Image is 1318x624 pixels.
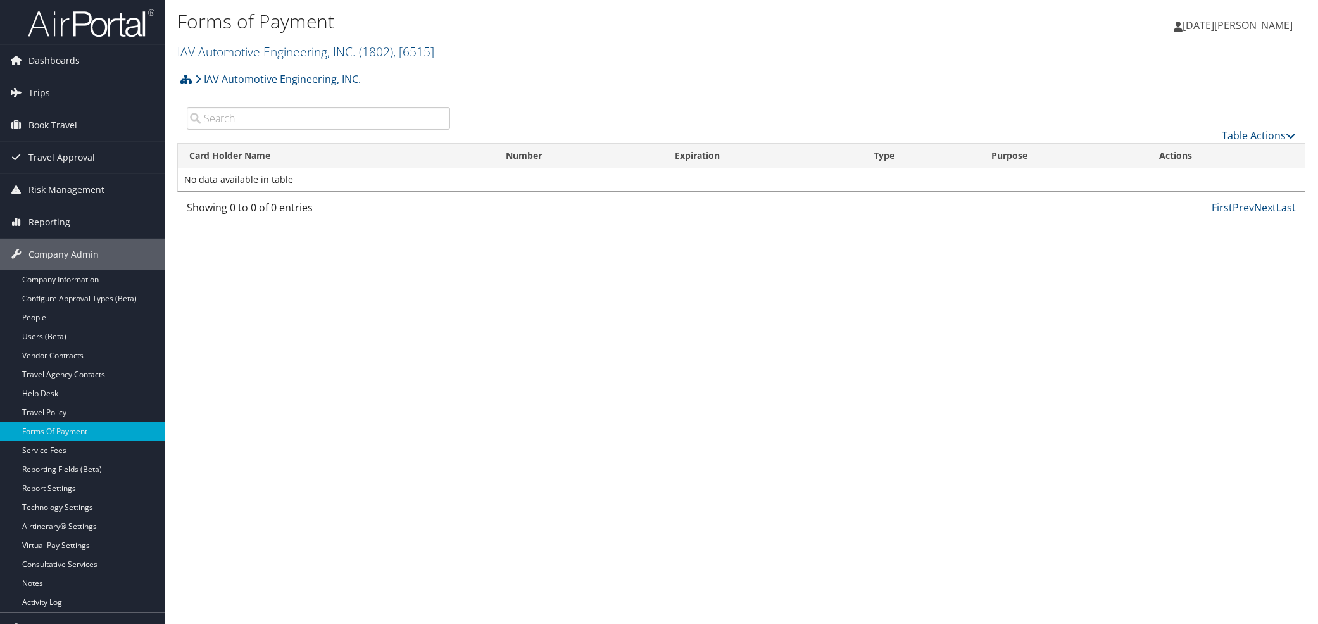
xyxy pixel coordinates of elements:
span: [DATE][PERSON_NAME] [1183,18,1293,32]
td: No data available in table [178,168,1305,191]
span: , [ 6515 ] [393,43,434,60]
h1: Forms of Payment [177,8,929,35]
span: Travel Approval [28,142,95,173]
input: Search [187,107,450,130]
a: Table Actions [1222,128,1296,142]
a: Last [1276,201,1296,215]
th: Type [862,144,980,168]
span: Company Admin [28,239,99,270]
a: [DATE][PERSON_NAME] [1174,6,1305,44]
a: Next [1254,201,1276,215]
a: Prev [1233,201,1254,215]
span: Dashboards [28,45,80,77]
th: Card Holder Name [178,144,494,168]
a: IAV Automotive Engineering, INC. [177,43,434,60]
span: Trips [28,77,50,109]
a: First [1212,201,1233,215]
img: airportal-logo.png [28,8,154,38]
span: Risk Management [28,174,104,206]
div: Showing 0 to 0 of 0 entries [187,200,450,222]
span: ( 1802 ) [359,43,393,60]
span: Reporting [28,206,70,238]
a: IAV Automotive Engineering, INC. [195,66,361,92]
th: Purpose: activate to sort column ascending [980,144,1147,168]
th: Number [494,144,663,168]
th: Expiration: activate to sort column ascending [663,144,862,168]
span: Book Travel [28,109,77,141]
th: Actions [1148,144,1305,168]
